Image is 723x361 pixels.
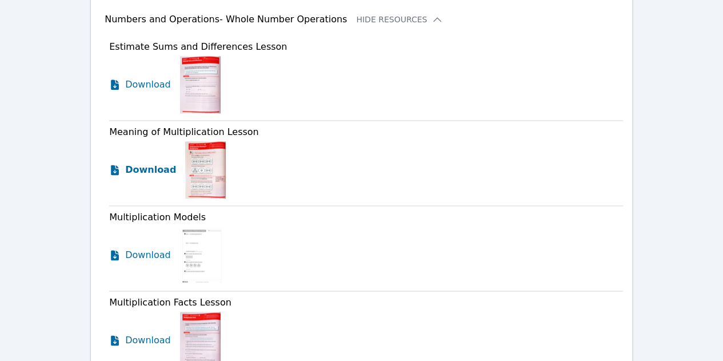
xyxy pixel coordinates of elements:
h3: Numbers and Operations- Whole Number Operations [105,13,347,26]
span: Meaning of Multiplication Lesson [109,126,259,137]
span: Download [125,334,171,347]
img: Meaning of Multiplication Lesson [185,141,226,199]
img: Multiplication Models [180,227,224,284]
span: Download [125,248,171,262]
span: Estimate Sums and Differences Lesson [109,41,287,52]
a: Download [109,56,171,113]
span: Multiplication Facts Lesson [109,297,231,308]
a: Download [109,141,176,199]
button: Hide Resources [356,14,443,25]
span: Download [125,163,176,177]
a: Download [109,227,171,284]
img: Estimate Sums and Differences Lesson [180,56,221,113]
span: Multiplication Models [109,212,206,223]
span: Download [125,78,171,92]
